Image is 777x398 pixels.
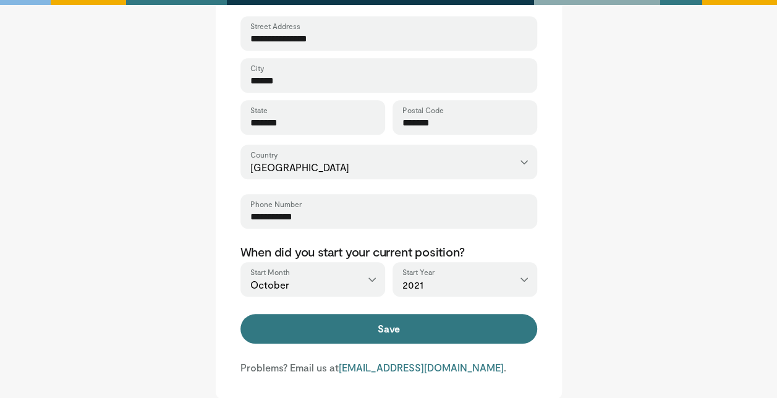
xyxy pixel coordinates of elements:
label: City [250,63,264,73]
label: Postal Code [402,105,444,115]
label: Street Address [250,21,300,31]
label: State [250,105,268,115]
p: Problems? Email us at . [240,361,537,375]
p: When did you start your current position? [240,243,537,260]
button: Save [240,314,537,344]
label: Phone Number [250,199,302,209]
a: [EMAIL_ADDRESS][DOMAIN_NAME] [339,362,504,373]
